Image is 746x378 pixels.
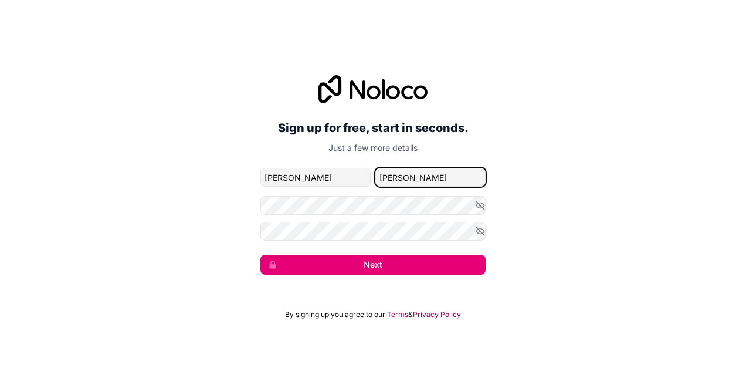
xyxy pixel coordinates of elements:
span: By signing up you agree to our [285,310,385,319]
span: & [408,310,413,319]
input: Password [260,196,486,215]
p: Just a few more details [260,142,486,154]
input: given-name [260,168,371,187]
a: Terms [387,310,408,319]
h2: Sign up for free, start in seconds. [260,117,486,139]
input: family-name [375,168,486,187]
input: Confirm password [260,222,486,241]
a: Privacy Policy [413,310,461,319]
button: Next [260,255,486,275]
